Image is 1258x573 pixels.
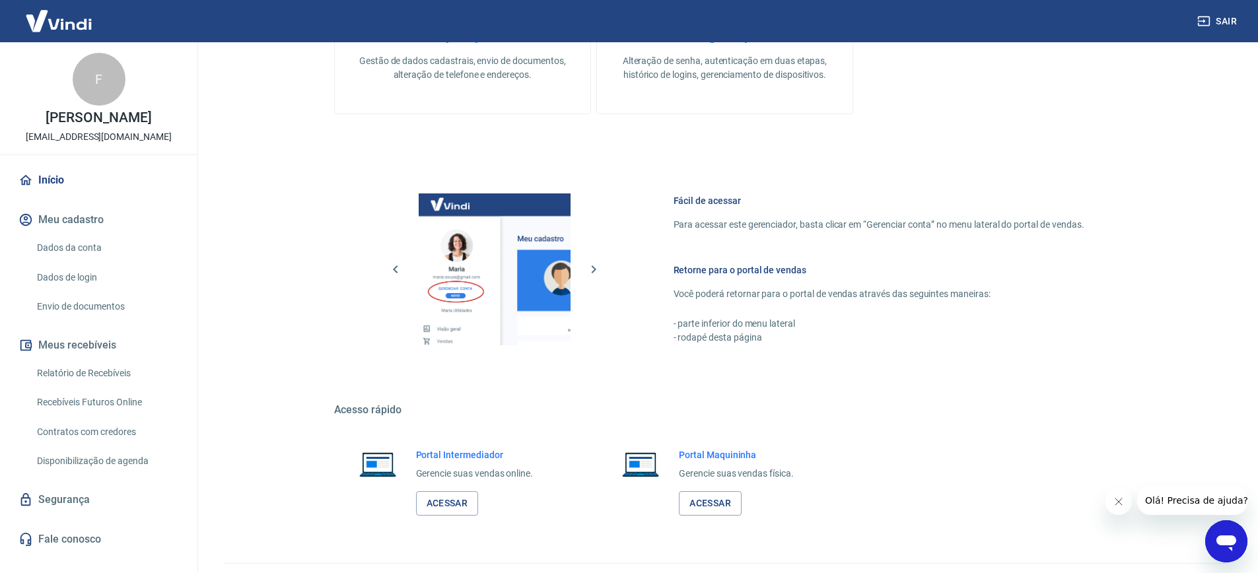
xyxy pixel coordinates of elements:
[16,1,102,41] img: Vindi
[618,54,831,82] p: Alteração de senha, autenticação em duas etapas, histórico de logins, gerenciamento de dispositivos.
[679,467,794,481] p: Gerencie suas vendas física.
[1137,486,1247,515] iframe: Mensagem da empresa
[32,448,182,475] a: Disponibilização de agenda
[416,448,534,461] h6: Portal Intermediador
[674,331,1084,345] p: - rodapé desta página
[679,448,794,461] h6: Portal Maquininha
[32,293,182,320] a: Envio de documentos
[32,360,182,387] a: Relatório de Recebíveis
[416,467,534,481] p: Gerencie suas vendas online.
[674,287,1084,301] p: Você poderá retornar para o portal de vendas através das seguintes maneiras:
[674,218,1084,232] p: Para acessar este gerenciador, basta clicar em “Gerenciar conta” no menu lateral do portal de ven...
[16,205,182,234] button: Meu cadastro
[16,166,182,195] a: Início
[674,194,1084,207] h6: Fácil de acessar
[26,130,172,144] p: [EMAIL_ADDRESS][DOMAIN_NAME]
[16,485,182,514] a: Segurança
[16,525,182,554] a: Fale conosco
[350,448,405,480] img: Imagem de um notebook aberto
[32,389,182,416] a: Recebíveis Futuros Online
[32,234,182,261] a: Dados da conta
[1205,520,1247,562] iframe: Botão para abrir a janela de mensagens
[46,111,151,125] p: [PERSON_NAME]
[356,54,569,82] p: Gestão de dados cadastrais, envio de documentos, alteração de telefone e endereços.
[1105,489,1132,515] iframe: Fechar mensagem
[16,331,182,360] button: Meus recebíveis
[613,448,668,480] img: Imagem de um notebook aberto
[73,53,125,106] div: F
[32,264,182,291] a: Dados de login
[416,491,479,516] a: Acessar
[674,317,1084,331] p: - parte inferior do menu lateral
[334,403,1116,417] h5: Acesso rápido
[419,193,571,345] img: Imagem da dashboard mostrando o botão de gerenciar conta na sidebar no lado esquerdo
[674,263,1084,277] h6: Retorne para o portal de vendas
[8,9,111,20] span: Olá! Precisa de ajuda?
[679,491,742,516] a: Acessar
[32,419,182,446] a: Contratos com credores
[1195,9,1242,34] button: Sair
